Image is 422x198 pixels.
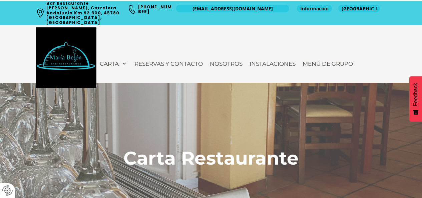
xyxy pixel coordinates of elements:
span: Feedback [413,83,419,106]
a: Instalaciones [246,57,299,70]
a: Menú de Grupo [299,57,356,70]
span: Instalaciones [250,60,296,67]
span: Reservas y contacto [134,60,203,67]
span: Nosotros [210,60,243,67]
span: Carta [100,60,119,67]
button: Feedback - Mostrar encuesta [409,76,422,122]
a: [GEOGRAPHIC_DATA] [338,5,380,12]
span: [GEOGRAPHIC_DATA] [342,5,377,12]
span: Información [300,5,329,12]
a: [PHONE_NUMBER] [138,4,172,14]
span: [EMAIL_ADDRESS][DOMAIN_NAME] [192,5,273,12]
a: Bar Restaurante [PERSON_NAME], Carretera Andalucía Km 92.300, 45780 [GEOGRAPHIC_DATA], [GEOGRAPHI... [46,0,121,25]
a: Reservas y contacto [131,57,206,70]
a: [EMAIL_ADDRESS][DOMAIN_NAME] [176,5,289,12]
span: Menú de Grupo [303,60,353,67]
a: Información [297,5,332,12]
img: Bar Restaurante María Belén [36,27,96,88]
a: Nosotros [206,57,246,70]
a: Carta [96,57,131,70]
span: Carta Restaurante [123,147,299,169]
